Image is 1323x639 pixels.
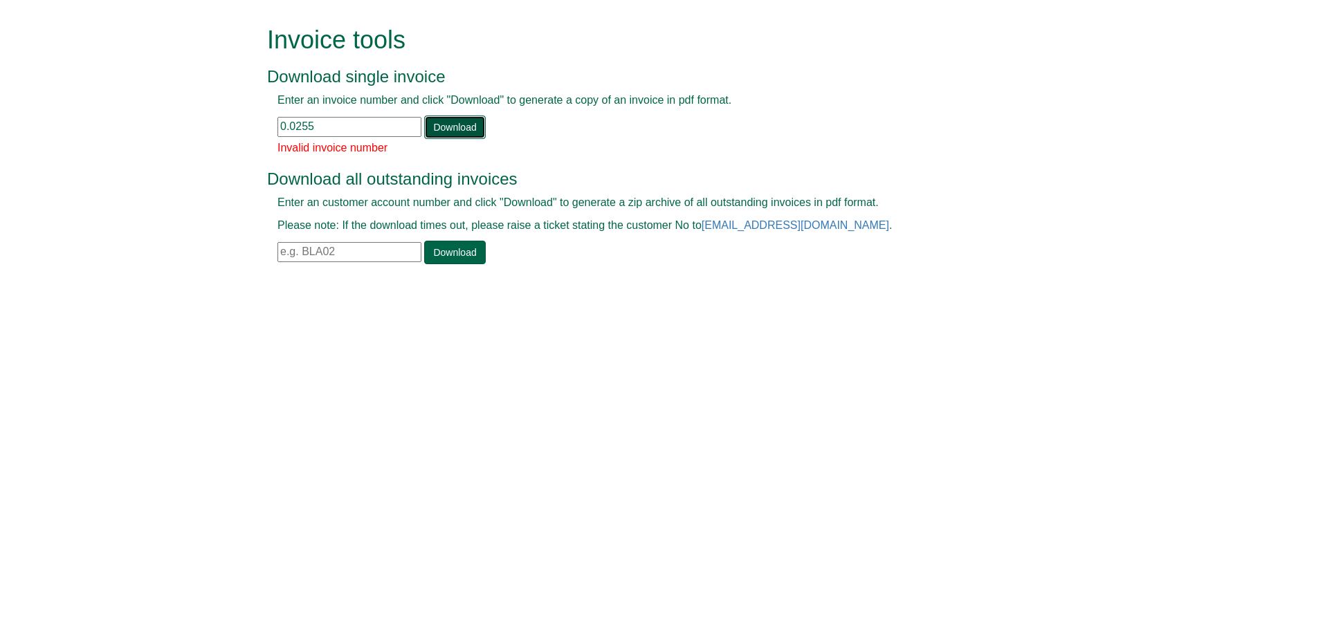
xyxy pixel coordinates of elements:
[267,170,1025,188] h3: Download all outstanding invoices
[277,242,421,262] input: e.g. BLA02
[277,218,1014,234] p: Please note: If the download times out, please raise a ticket stating the customer No to .
[424,115,485,139] a: Download
[267,68,1025,86] h3: Download single invoice
[277,142,387,154] span: Invalid invoice number
[424,241,485,264] a: Download
[277,117,421,137] input: e.g. INV1234
[267,26,1025,54] h1: Invoice tools
[277,195,1014,211] p: Enter an customer account number and click "Download" to generate a zip archive of all outstandin...
[702,219,889,231] a: [EMAIL_ADDRESS][DOMAIN_NAME]
[277,93,1014,109] p: Enter an invoice number and click "Download" to generate a copy of an invoice in pdf format.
